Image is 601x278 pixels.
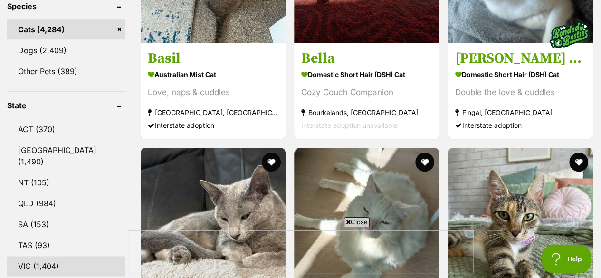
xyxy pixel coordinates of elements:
[301,106,432,119] strong: Bourkelands, [GEOGRAPHIC_DATA]
[7,173,125,192] a: NT (105)
[148,106,278,119] strong: [GEOGRAPHIC_DATA], [GEOGRAPHIC_DATA]
[7,256,125,276] a: VIC (1,404)
[7,119,125,139] a: ACT (370)
[448,42,593,139] a: [PERSON_NAME] & [PERSON_NAME] Domestic Short Hair (DSH) Cat Double the love & cuddles Fingal, [GE...
[455,49,586,67] h3: [PERSON_NAME] & [PERSON_NAME]
[455,119,586,132] div: Interstate adoption
[301,121,398,129] span: Interstate adoption unavailable
[148,67,278,81] strong: Australian Mist Cat
[7,235,125,255] a: TAS (93)
[148,119,278,132] div: Interstate adoption
[455,67,586,81] strong: Domestic Short Hair (DSH) Cat
[294,42,439,139] a: Bella Domestic Short Hair (DSH) Cat Cozy Couch Companion Bourkelands, [GEOGRAPHIC_DATA] Interstat...
[148,86,278,99] div: Love, naps & cuddles
[301,49,432,67] h3: Bella
[141,42,286,139] a: Basil Australian Mist Cat Love, naps & cuddles [GEOGRAPHIC_DATA], [GEOGRAPHIC_DATA] Interstate ad...
[7,140,125,172] a: [GEOGRAPHIC_DATA] (1,490)
[455,106,586,119] strong: Fingal, [GEOGRAPHIC_DATA]
[7,101,125,110] header: State
[7,61,125,81] a: Other Pets (389)
[7,2,125,10] header: Species
[128,230,474,273] iframe: Advertisement
[545,11,593,58] img: bonded besties
[7,214,125,234] a: SA (153)
[569,153,588,172] button: favourite
[301,67,432,81] strong: Domestic Short Hair (DSH) Cat
[7,19,125,39] a: Cats (4,284)
[415,153,434,172] button: favourite
[455,86,586,99] div: Double the love & cuddles
[7,40,125,60] a: Dogs (2,409)
[301,86,432,99] div: Cozy Couch Companion
[7,193,125,213] a: QLD (984)
[148,49,278,67] h3: Basil
[542,245,591,273] iframe: Help Scout Beacon - Open
[261,153,280,172] button: favourite
[344,217,370,227] span: Close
